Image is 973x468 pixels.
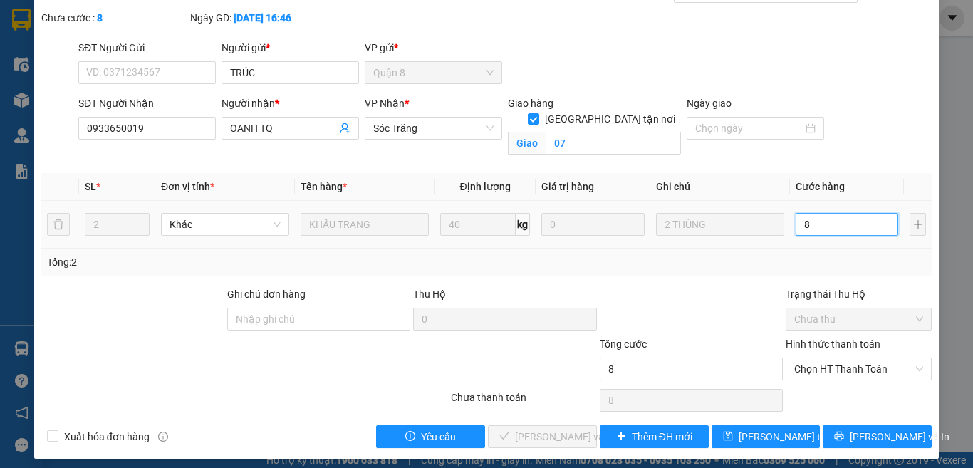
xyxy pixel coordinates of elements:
[365,40,502,56] div: VP gửi
[421,429,456,444] span: Yêu cầu
[541,213,644,236] input: 0
[915,365,924,373] span: close-circle
[234,12,291,24] b: [DATE] 16:46
[47,254,377,270] div: Tổng: 2
[539,111,681,127] span: [GEOGRAPHIC_DATA] tận nơi
[796,181,845,192] span: Cước hàng
[78,40,216,56] div: SĐT Người Gửi
[78,95,216,111] div: SĐT Người Nhận
[786,338,880,350] label: Hình thức thanh toán
[794,308,923,330] span: Chưa thu
[47,213,70,236] button: delete
[413,288,446,300] span: Thu Hộ
[58,429,155,444] span: Xuất hóa đơn hàng
[823,425,932,448] button: printer[PERSON_NAME] và In
[834,431,844,442] span: printer
[488,425,597,448] button: check[PERSON_NAME] và Giao hàng
[365,98,405,109] span: VP Nhận
[41,10,187,26] div: Chưa cước :
[376,425,485,448] button: exclamation-circleYêu cầu
[632,429,692,444] span: Thêm ĐH mới
[339,123,350,134] span: user-add
[508,132,546,155] span: Giao
[227,288,306,300] label: Ghi chú đơn hàng
[459,181,510,192] span: Định lượng
[508,98,553,109] span: Giao hàng
[516,213,530,236] span: kg
[222,95,359,111] div: Người nhận
[301,213,429,236] input: VD: Bàn, Ghế
[695,120,803,136] input: Ngày giao
[161,181,214,192] span: Đơn vị tính
[449,390,598,415] div: Chưa thanh toán
[301,181,347,192] span: Tên hàng
[158,432,168,442] span: info-circle
[650,173,790,201] th: Ghi chú
[405,431,415,442] span: exclamation-circle
[786,286,932,302] div: Trạng thái Thu Hộ
[850,429,949,444] span: [PERSON_NAME] và In
[373,118,494,139] span: Sóc Trăng
[910,213,926,236] button: plus
[541,181,594,192] span: Giá trị hàng
[170,214,281,235] span: Khác
[546,132,681,155] input: Giao tận nơi
[794,358,923,380] span: Chọn HT Thanh Toán
[600,425,709,448] button: plusThêm ĐH mới
[190,10,336,26] div: Ngày GD:
[739,429,853,444] span: [PERSON_NAME] thay đổi
[222,40,359,56] div: Người gửi
[616,431,626,442] span: plus
[687,98,732,109] label: Ngày giao
[712,425,821,448] button: save[PERSON_NAME] thay đổi
[227,308,410,331] input: Ghi chú đơn hàng
[600,338,647,350] span: Tổng cước
[97,12,103,24] b: 8
[373,62,494,83] span: Quận 8
[85,181,96,192] span: SL
[723,431,733,442] span: save
[656,213,784,236] input: Ghi Chú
